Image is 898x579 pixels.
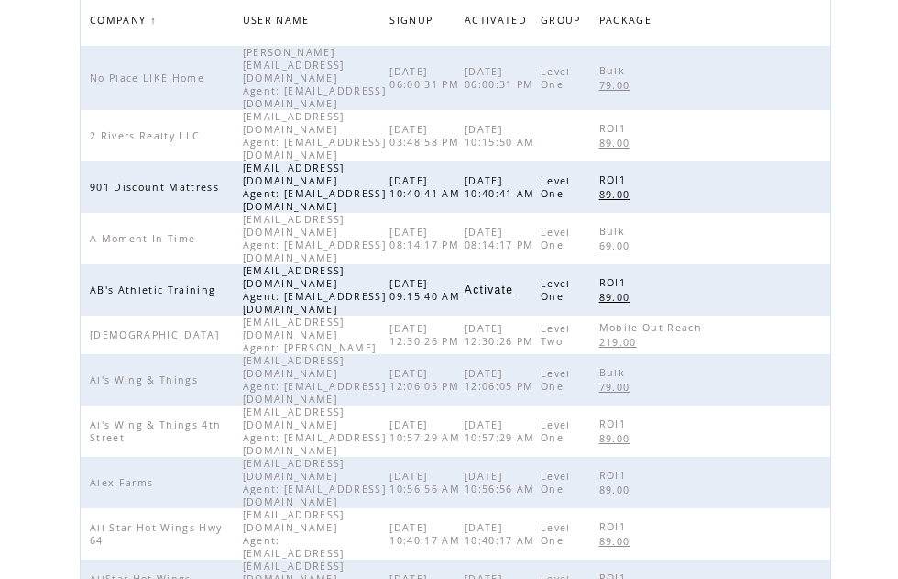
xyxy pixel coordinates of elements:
span: 89.00 [599,484,635,496]
span: A Moment In Time [90,232,200,245]
span: [DATE] 06:00:31 PM [389,65,464,91]
span: ROI1 [599,418,630,430]
span: 89.00 [599,188,635,201]
span: PACKAGE [599,9,656,36]
span: ROI1 [599,276,630,289]
span: 901 Discount Mattress [90,181,224,194]
a: 89.00 [599,186,640,202]
span: Activate [465,284,513,296]
span: [DATE] 10:57:29 AM [389,418,465,444]
a: 69.00 [599,238,640,253]
span: Level One [541,418,571,444]
span: [EMAIL_ADDRESS][DOMAIN_NAME] Agent: [PERSON_NAME] [243,316,381,354]
span: [DATE] 10:40:17 AM [465,521,540,547]
a: 79.00 [599,77,640,93]
span: Level One [541,277,571,303]
span: ROI1 [599,173,630,186]
span: ROI1 [599,122,630,135]
span: All Star Hot Wings Hwy 64 [90,521,222,547]
span: GROUP [541,9,586,36]
span: ROI1 [599,520,630,533]
span: Level One [541,65,571,91]
span: [EMAIL_ADDRESS][DOMAIN_NAME] Agent: [EMAIL_ADDRESS][DOMAIN_NAME] [243,354,386,406]
span: [EMAIL_ADDRESS][DOMAIN_NAME] Agent: [EMAIL_ADDRESS][DOMAIN_NAME] [243,406,386,457]
span: Level Two [541,322,571,348]
span: Level One [541,174,571,200]
span: USER NAME [243,9,314,36]
span: Mobile Out Reach [599,321,706,334]
span: [DATE] 08:14:17 PM [465,226,539,251]
span: [DATE] 10:15:50 AM [465,123,540,149]
span: [DATE] 06:00:31 PM [465,65,539,91]
span: Al's Wing & Things [90,373,203,386]
a: 89.00 [599,533,640,549]
span: Level One [541,470,571,495]
span: [DATE] 10:40:41 AM [389,174,465,200]
span: Bulk [599,64,630,77]
span: [DATE] 12:30:26 PM [465,322,539,348]
a: GROUP [541,9,590,36]
span: 79.00 [599,381,635,394]
span: [DATE] 10:40:41 AM [465,174,540,200]
span: [EMAIL_ADDRESS][DOMAIN_NAME] Agent: [EMAIL_ADDRESS][DOMAIN_NAME] [243,457,386,508]
span: No Place LIKE Home [90,72,209,84]
a: Activate [465,284,513,295]
span: [EMAIL_ADDRESS][DOMAIN_NAME] Agent: [EMAIL_ADDRESS][DOMAIN_NAME] [243,110,386,161]
a: 89.00 [599,430,640,446]
a: USER NAME [243,14,314,25]
span: [EMAIL_ADDRESS][DOMAIN_NAME] Agent: [EMAIL_ADDRESS][DOMAIN_NAME] [243,213,386,264]
span: [DEMOGRAPHIC_DATA] [90,328,224,341]
a: 89.00 [599,482,640,497]
span: ACTIVATED [465,9,531,36]
a: COMPANY↑ [90,15,157,26]
span: [EMAIL_ADDRESS][DOMAIN_NAME] Agent: [EMAIL_ADDRESS][DOMAIN_NAME] [243,161,386,213]
span: [EMAIL_ADDRESS][DOMAIN_NAME] Agent: [EMAIL_ADDRESS] [243,508,349,560]
span: [DATE] 03:48:58 PM [389,123,464,149]
a: SIGNUP [389,14,437,25]
span: [EMAIL_ADDRESS][DOMAIN_NAME] Agent: [EMAIL_ADDRESS][DOMAIN_NAME] [243,264,386,316]
span: 89.00 [599,432,635,445]
span: 69.00 [599,239,635,252]
span: [DATE] 12:30:26 PM [389,322,464,348]
a: 219.00 [599,334,646,350]
a: PACKAGE [599,9,661,36]
a: ACTIVATED [465,9,536,36]
a: 89.00 [599,135,640,150]
span: AB's Athletic Training [90,284,220,296]
span: Al's Wing & Things 4th Street [90,418,221,444]
span: [DATE] 12:06:05 PM [465,367,539,393]
span: [DATE] 10:56:56 AM [465,470,540,495]
span: Level One [541,226,571,251]
span: Alex Farms [90,476,158,489]
a: 89.00 [599,289,640,305]
span: [PERSON_NAME][EMAIL_ADDRESS][DOMAIN_NAME] Agent: [EMAIL_ADDRESS][DOMAIN_NAME] [243,46,386,110]
span: [DATE] 10:57:29 AM [465,418,540,444]
span: 219.00 [599,336,641,349]
span: 2 Rivers Realty LLC [90,129,204,142]
span: Level One [541,521,571,547]
span: [DATE] 10:56:56 AM [389,470,465,495]
span: [DATE] 10:40:17 AM [389,521,465,547]
span: [DATE] 08:14:17 PM [389,226,464,251]
span: ROI1 [599,469,630,482]
a: 79.00 [599,379,640,395]
span: COMPANY [90,9,150,36]
span: Bulk [599,225,630,238]
span: [DATE] 09:15:40 AM [389,277,465,303]
span: SIGNUP [389,9,437,36]
span: 89.00 [599,137,635,150]
span: 79.00 [599,79,635,92]
span: Bulk [599,366,630,379]
span: Level One [541,367,571,393]
span: 89.00 [599,291,635,304]
span: [DATE] 12:06:05 PM [389,367,464,393]
span: 89.00 [599,535,635,548]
